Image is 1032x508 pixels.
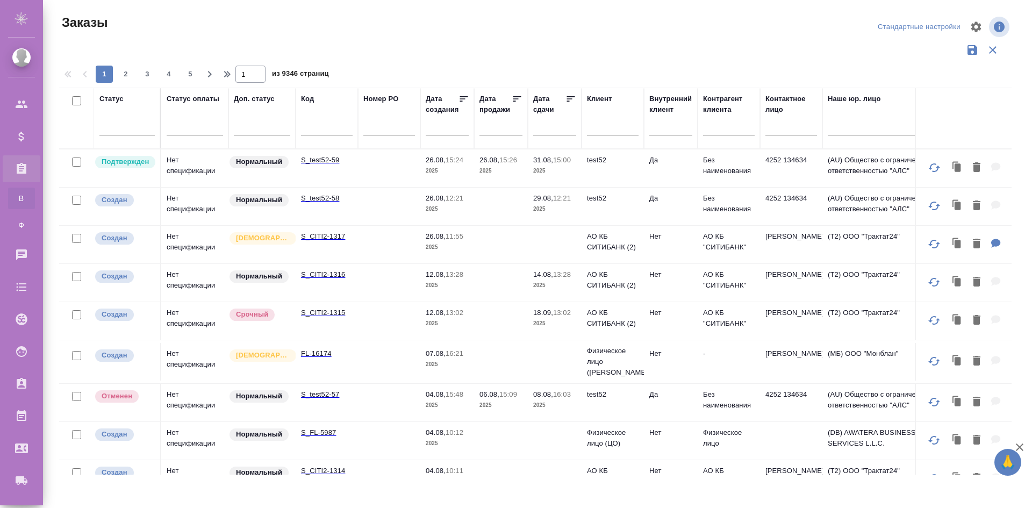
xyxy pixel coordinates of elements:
p: Нормальный [236,271,282,282]
div: Контрагент клиента [703,94,755,115]
button: Удалить [967,157,986,179]
td: (Т2) ООО "Трактат24" [822,264,951,302]
p: S_CITI2-1314 [301,466,353,476]
td: Нет спецификации [161,149,228,187]
p: 2025 [426,438,469,449]
p: Да [649,193,692,204]
button: Обновить [921,466,947,491]
div: Выставляется автоматически при создании заказа [94,348,155,363]
p: 12.08, [426,309,446,317]
p: 26.08, [479,156,499,164]
p: FL-16174 [301,348,353,359]
p: Физическое лицо [703,427,755,449]
p: 2025 [426,359,469,370]
p: Нормальный [236,391,282,402]
p: 16:21 [446,349,463,357]
td: (AU) Общество с ограниченной ответственностью "АЛС" [822,188,951,225]
p: 29.08, [533,194,553,202]
td: (Т2) ООО "Трактат24" [822,302,951,340]
td: 4252 134634 [760,384,822,421]
p: Нет [649,348,692,359]
p: test52 [587,155,639,166]
p: 18.09, [533,309,553,317]
p: Срочный [236,309,268,320]
td: 4252 134634 [760,188,822,225]
button: 2 [117,66,134,83]
p: Нет [649,231,692,242]
p: 2025 [479,166,522,176]
p: 2025 [533,204,576,214]
p: [DEMOGRAPHIC_DATA] [236,233,290,244]
td: (AU) Общество с ограниченной ответственностью "АЛС" [822,384,951,421]
button: Обновить [921,348,947,374]
p: 12:21 [553,194,571,202]
p: 07.08, [426,349,446,357]
p: 14.08, [533,270,553,278]
td: [PERSON_NAME] [760,460,822,498]
td: [PERSON_NAME] [760,302,822,340]
p: 12:21 [446,194,463,202]
p: Отменен [102,391,132,402]
p: 2025 [533,400,576,411]
p: 13:02 [553,309,571,317]
p: Создан [102,271,127,282]
div: Выставляет КМ после уточнения всех необходимых деталей и получения согласия клиента на запуск. С ... [94,155,155,169]
span: 4 [160,69,177,80]
td: (AU) Общество с ограниченной ответственностью "АЛС" [822,149,951,187]
p: Нет [649,427,692,438]
div: Выставляется автоматически при создании заказа [94,427,155,442]
p: АО КБ СИТИБАНК (2) [587,269,639,291]
p: test52 [587,389,639,400]
p: Создан [102,429,127,440]
p: 31.08, [533,156,553,164]
p: 11:55 [446,232,463,240]
button: Клонировать [947,468,967,490]
p: 15:48 [446,390,463,398]
span: из 9346 страниц [272,67,329,83]
p: АО КБ "СИТИБАНК" [703,466,755,487]
p: 2025 [426,318,469,329]
p: 08.08, [533,390,553,398]
td: Нет спецификации [161,302,228,340]
p: Создан [102,467,127,478]
span: Настроить таблицу [963,14,989,40]
span: 🙏 [999,451,1017,474]
td: Нет спецификации [161,188,228,225]
div: Статус по умолчанию для стандартных заказов [228,193,290,208]
p: Нет [649,307,692,318]
span: Заказы [59,14,107,31]
span: 3 [139,69,156,80]
td: Нет спецификации [161,226,228,263]
td: (DB) AWATERA BUSINESSMEN SERVICES L.L.C. [822,422,951,460]
button: Обновить [921,389,947,415]
button: Удалить [967,271,986,294]
p: Без наименования [703,389,755,411]
p: S_test52-57 [301,389,353,400]
div: Доп. статус [234,94,275,104]
a: В [8,188,35,209]
div: Наше юр. лицо [828,94,881,104]
p: 2025 [426,166,469,176]
p: 26.08, [426,232,446,240]
button: Сохранить фильтры [962,40,983,60]
p: 13:28 [553,270,571,278]
button: Клонировать [947,195,967,217]
p: 2025 [533,166,576,176]
td: (Т2) ООО "Трактат24" [822,460,951,498]
p: 16:03 [553,390,571,398]
p: 15:00 [553,156,571,164]
p: Нормальный [236,467,282,478]
p: Нет [649,466,692,476]
p: 13:02 [446,309,463,317]
button: Обновить [921,231,947,257]
p: 2025 [426,204,469,214]
p: 26.08, [426,156,446,164]
a: Ф [8,214,35,236]
p: 2025 [426,280,469,291]
div: Выставляется автоматически при создании заказа [94,269,155,284]
button: Удалить [967,391,986,413]
div: Статус по умолчанию для стандартных заказов [228,155,290,169]
p: АО КБ "СИТИБАНК" [703,269,755,291]
div: Статус по умолчанию для стандартных заказов [228,427,290,442]
div: Внутренний клиент [649,94,692,115]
